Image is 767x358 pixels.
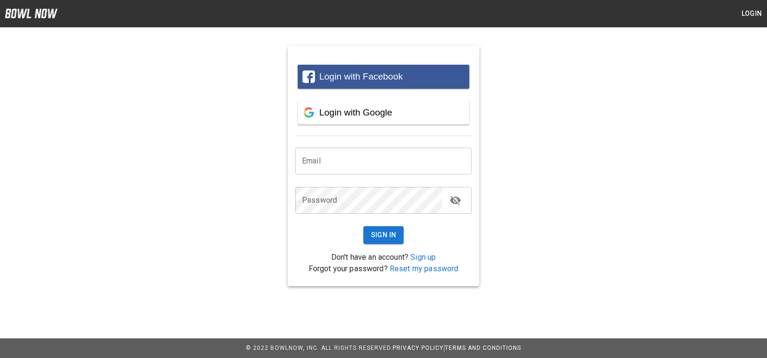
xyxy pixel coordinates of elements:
button: Login [736,5,767,23]
img: logo [5,9,58,18]
span: Login with Google [319,107,392,117]
button: Login with Facebook [298,65,469,89]
p: Forgot your password? [295,263,472,275]
a: Sign up [410,253,436,262]
a: Reset my password [390,264,459,273]
span: Login with Facebook [319,71,403,81]
a: Privacy Policy [393,345,443,351]
button: Sign In [363,226,404,244]
button: toggle password visibility [446,191,465,210]
p: Don't have an account? [295,252,472,263]
span: © 2022 BowlNow, Inc. All Rights Reserved. [246,345,393,351]
a: Terms and Conditions [445,345,521,351]
button: Login with Google [298,101,469,125]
